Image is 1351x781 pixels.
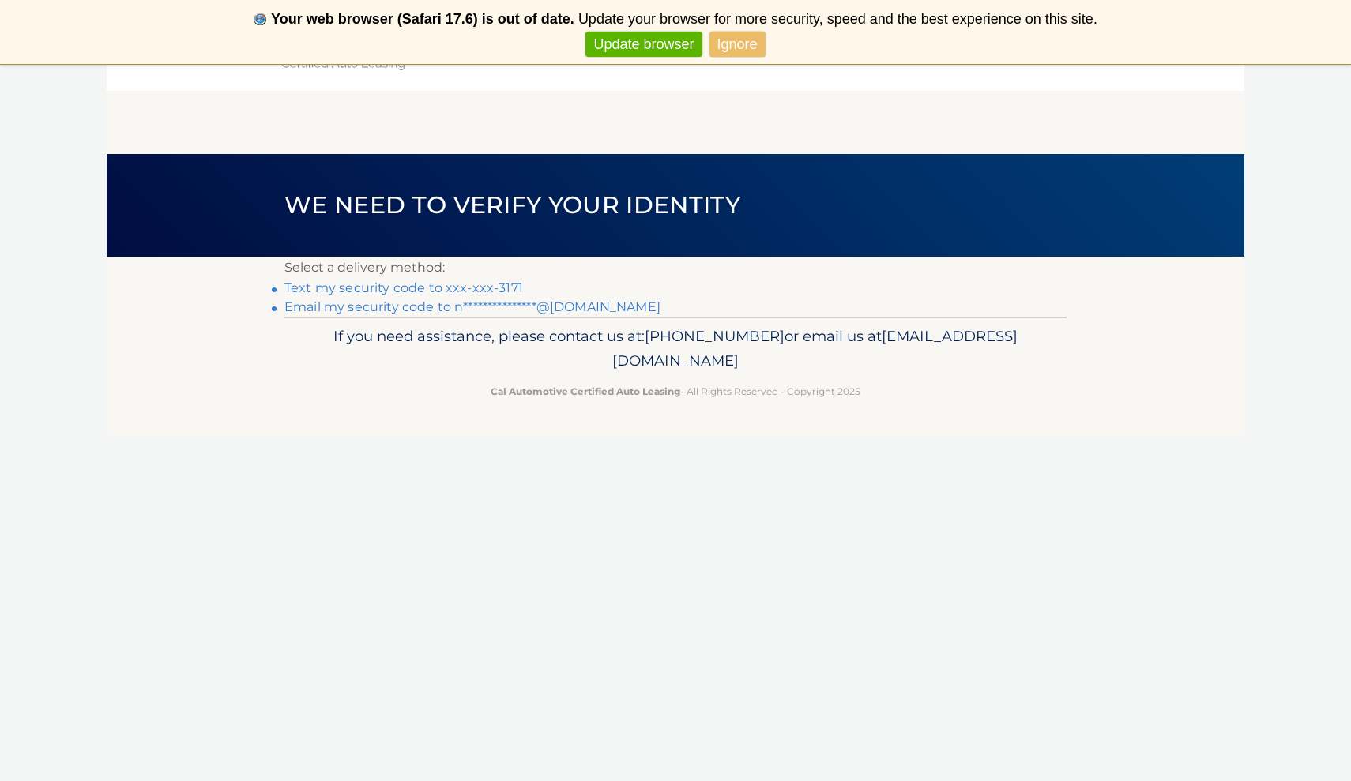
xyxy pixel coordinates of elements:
[709,32,766,58] a: Ignore
[491,385,680,397] strong: Cal Automotive Certified Auto Leasing
[284,280,523,295] a: Text my security code to xxx-xxx-3171
[271,11,574,27] b: Your web browser (Safari 17.6) is out of date.
[585,32,702,58] a: Update browser
[295,383,1056,400] p: - All Rights Reserved - Copyright 2025
[284,190,740,220] span: We need to verify your identity
[284,257,1067,279] p: Select a delivery method:
[645,327,785,345] span: [PHONE_NUMBER]
[295,324,1056,374] p: If you need assistance, please contact us at: or email us at
[578,11,1097,27] span: Update your browser for more security, speed and the best experience on this site.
